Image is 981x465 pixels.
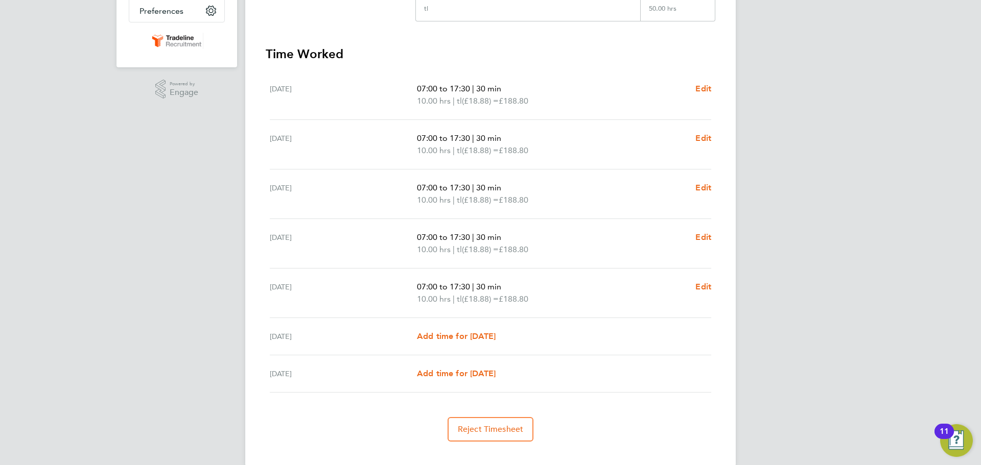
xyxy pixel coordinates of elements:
button: Reject Timesheet [448,417,534,442]
a: Edit [695,281,711,293]
span: tl [457,194,462,206]
span: | [472,232,474,242]
span: Edit [695,133,711,143]
span: tl [457,95,462,107]
span: Powered by [170,80,198,88]
span: Preferences [139,6,183,16]
span: tl [457,144,462,157]
span: £188.80 [499,145,528,155]
span: £188.80 [499,96,528,106]
span: 30 min [476,133,501,143]
span: | [472,133,474,143]
span: 10.00 hrs [417,294,451,304]
div: [DATE] [270,83,417,107]
span: £188.80 [499,294,528,304]
span: 10.00 hrs [417,244,451,254]
span: tl [457,243,462,256]
span: (£18.88) = [462,294,499,304]
span: Add time for [DATE] [417,331,496,341]
span: | [472,183,474,192]
span: Edit [695,183,711,192]
a: Go to home page [129,33,225,49]
div: 50.00 hrs [640,5,715,21]
span: 07:00 to 17:30 [417,84,470,93]
span: 30 min [476,282,501,291]
div: [DATE] [270,231,417,256]
span: Reject Timesheet [458,424,524,434]
span: (£18.88) = [462,195,499,205]
span: 07:00 to 17:30 [417,183,470,192]
span: £188.80 [499,244,528,254]
div: tl [424,5,428,13]
h3: Time Worked [266,46,715,62]
span: | [453,294,455,304]
span: 30 min [476,232,501,242]
div: 11 [940,431,949,445]
div: [DATE] [270,330,417,342]
span: 10.00 hrs [417,195,451,205]
span: Edit [695,84,711,93]
a: Edit [695,132,711,144]
span: Add time for [DATE] [417,369,496,378]
a: Edit [695,83,711,95]
button: Open Resource Center, 11 new notifications [940,424,973,457]
span: (£18.88) = [462,145,499,155]
img: tradelinerecruitment-logo-retina.png [150,33,203,49]
span: £188.80 [499,195,528,205]
span: Engage [170,88,198,97]
span: | [472,282,474,291]
div: [DATE] [270,132,417,157]
span: 07:00 to 17:30 [417,133,470,143]
span: Edit [695,232,711,242]
a: Add time for [DATE] [417,330,496,342]
span: | [472,84,474,93]
span: 07:00 to 17:30 [417,282,470,291]
span: (£18.88) = [462,96,499,106]
span: tl [457,293,462,305]
a: Add time for [DATE] [417,368,496,380]
span: | [453,195,455,205]
span: | [453,145,455,155]
span: | [453,244,455,254]
a: Powered byEngage [155,80,199,99]
a: Edit [695,231,711,243]
span: (£18.88) = [462,244,499,254]
span: 07:00 to 17:30 [417,232,470,242]
div: [DATE] [270,368,417,380]
span: 30 min [476,183,501,192]
div: [DATE] [270,182,417,206]
span: 30 min [476,84,501,93]
span: 10.00 hrs [417,145,451,155]
span: 10.00 hrs [417,96,451,106]
a: Edit [695,182,711,194]
span: Edit [695,282,711,291]
div: [DATE] [270,281,417,305]
span: | [453,96,455,106]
